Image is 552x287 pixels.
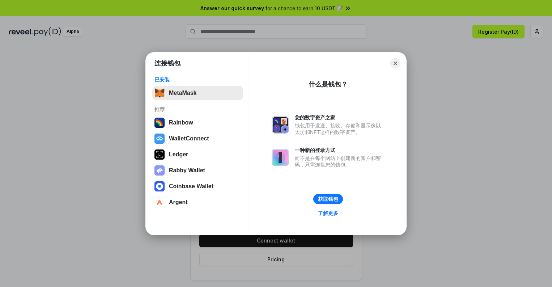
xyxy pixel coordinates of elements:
div: 已安装 [154,76,241,83]
div: 您的数字资产之家 [295,114,385,121]
div: Rainbow [169,119,193,126]
div: 获取钱包 [318,196,338,202]
div: 而不是在每个网站上创建新的账户和密码，只需连接您的钱包。 [295,155,385,168]
div: 推荐 [154,106,241,113]
h1: 连接钱包 [154,59,181,68]
img: svg+xml,%3Csvg%20width%3D%2228%22%20height%3D%2228%22%20viewBox%3D%220%200%2028%2028%22%20fill%3D... [154,181,165,191]
img: svg+xml,%3Csvg%20fill%3D%22none%22%20height%3D%2233%22%20viewBox%3D%220%200%2035%2033%22%20width%... [154,88,165,98]
button: WalletConnect [152,131,243,146]
button: Coinbase Wallet [152,179,243,194]
div: WalletConnect [169,135,209,142]
img: svg+xml,%3Csvg%20width%3D%2228%22%20height%3D%2228%22%20viewBox%3D%220%200%2028%2028%22%20fill%3D... [154,134,165,144]
div: MetaMask [169,90,196,96]
button: Rabby Wallet [152,163,243,178]
button: 获取钱包 [313,194,343,204]
button: Close [390,58,400,68]
button: Argent [152,195,243,210]
div: 一种新的登录方式 [295,147,385,153]
div: 了解更多 [318,210,338,216]
img: svg+xml,%3Csvg%20width%3D%22120%22%20height%3D%22120%22%20viewBox%3D%220%200%20120%20120%22%20fil... [154,118,165,128]
div: Argent [169,199,188,206]
button: Ledger [152,147,243,162]
img: svg+xml,%3Csvg%20xmlns%3D%22http%3A%2F%2Fwww.w3.org%2F2000%2Fsvg%22%20fill%3D%22none%22%20viewBox... [272,149,289,166]
div: Coinbase Wallet [169,183,213,190]
div: Rabby Wallet [169,167,205,174]
img: svg+xml,%3Csvg%20xmlns%3D%22http%3A%2F%2Fwww.w3.org%2F2000%2Fsvg%22%20fill%3D%22none%22%20viewBox... [154,165,165,176]
div: Ledger [169,151,188,158]
a: 了解更多 [314,208,343,218]
button: MetaMask [152,86,243,100]
div: 钱包用于发送、接收、存储和显示像以太坊和NFT这样的数字资产。 [295,122,385,135]
div: 什么是钱包？ [309,80,348,89]
img: svg+xml,%3Csvg%20width%3D%2228%22%20height%3D%2228%22%20viewBox%3D%220%200%2028%2028%22%20fill%3D... [154,197,165,207]
button: Rainbow [152,115,243,130]
img: svg+xml,%3Csvg%20xmlns%3D%22http%3A%2F%2Fwww.w3.org%2F2000%2Fsvg%22%20fill%3D%22none%22%20viewBox... [272,116,289,134]
img: svg+xml,%3Csvg%20xmlns%3D%22http%3A%2F%2Fwww.w3.org%2F2000%2Fsvg%22%20width%3D%2228%22%20height%3... [154,149,165,160]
